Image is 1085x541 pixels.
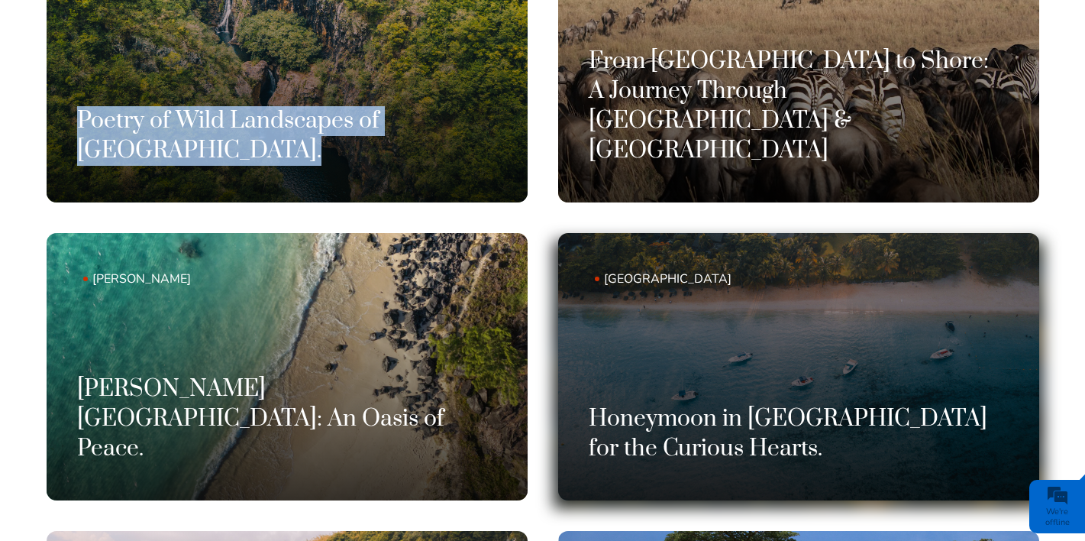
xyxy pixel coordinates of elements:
[589,47,1009,167] h3: From [GEOGRAPHIC_DATA] to Shore: A Journey Through [GEOGRAPHIC_DATA] & [GEOGRAPHIC_DATA]
[77,106,497,166] h3: Poetry of Wild Landscapes of [GEOGRAPHIC_DATA].
[20,232,279,411] textarea: Type your message and click 'Submit'
[47,233,528,501] a: [PERSON_NAME] [PERSON_NAME][GEOGRAPHIC_DATA]: An Oasis of Peace.
[224,424,277,445] em: Submit
[558,233,1039,501] a: [GEOGRAPHIC_DATA] Honeymoon in [GEOGRAPHIC_DATA] for the Curious Hearts.
[1033,507,1081,528] div: We're offline
[20,186,279,220] input: Enter your email address
[102,80,279,100] div: Leave a message
[250,8,287,44] div: Minimize live chat window
[595,270,941,287] span: [GEOGRAPHIC_DATA]
[83,270,430,287] span: [PERSON_NAME]
[589,404,1009,464] h3: Honeymoon in [GEOGRAPHIC_DATA] for the Curious Hearts.
[17,79,40,102] div: Navigation go back
[77,374,497,465] h3: [PERSON_NAME][GEOGRAPHIC_DATA]: An Oasis of Peace.
[20,141,279,175] input: Enter your last name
